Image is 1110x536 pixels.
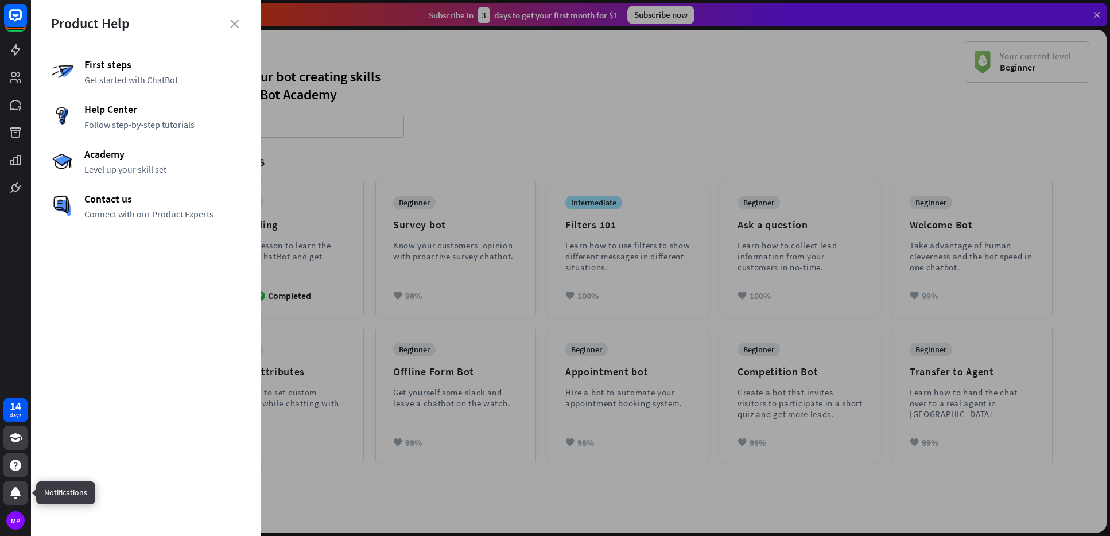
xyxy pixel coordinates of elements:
div: 14 [10,401,21,411]
div: MP [6,511,25,530]
span: Academy [84,147,240,161]
span: Follow step-by-step tutorials [84,119,240,130]
span: Level up your skill set [84,164,240,175]
div: Product Help [51,14,240,32]
a: 14 days [3,398,28,422]
span: First steps [84,58,240,71]
button: Open LiveChat chat widget [9,5,44,39]
span: Help Center [84,103,240,116]
i: close [230,20,239,28]
span: Connect with our Product Experts [84,208,240,220]
span: Contact us [84,192,240,205]
div: days [10,411,21,420]
span: Get started with ChatBot [84,74,240,86]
